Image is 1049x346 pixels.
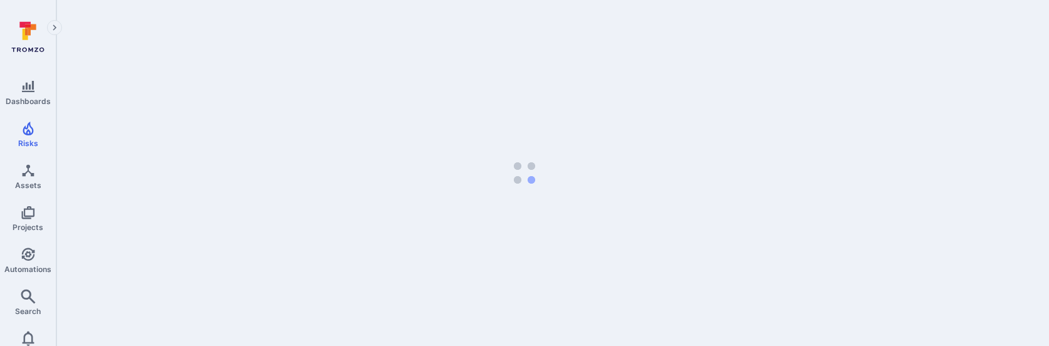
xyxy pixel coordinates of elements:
button: Expand navigation menu [47,20,62,35]
i: Expand navigation menu [50,23,59,33]
span: Risks [18,139,38,148]
span: Automations [4,265,51,274]
span: Search [15,307,41,316]
span: Projects [13,223,43,232]
span: Dashboards [6,97,51,106]
span: Assets [15,181,41,190]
